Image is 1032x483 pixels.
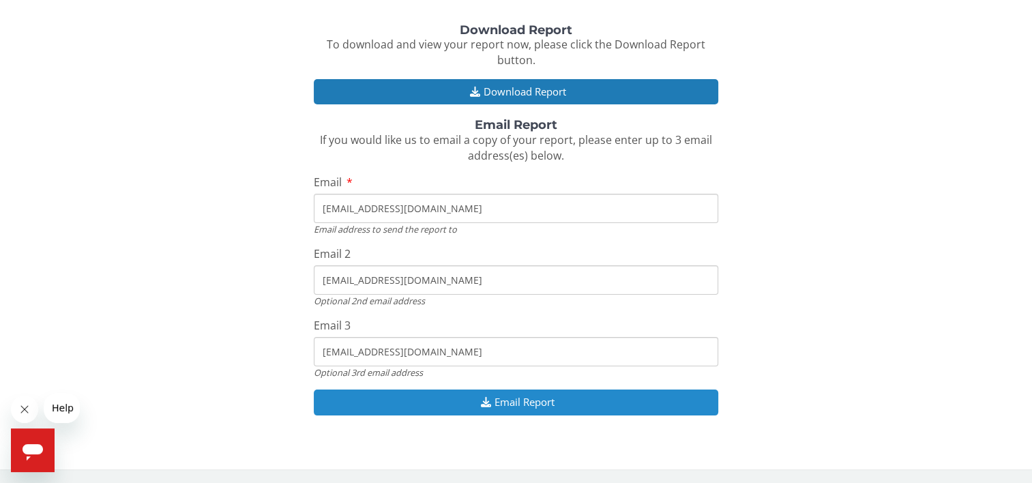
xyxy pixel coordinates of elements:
button: Download Report [314,79,718,104]
span: To download and view your report now, please click the Download Report button. [327,37,705,68]
span: Email 2 [314,246,351,261]
span: Email 3 [314,318,351,333]
div: Email address to send the report to [314,223,718,235]
strong: Download Report [460,23,572,38]
span: If you would like us to email a copy of your report, please enter up to 3 email address(es) below. [320,132,712,163]
iframe: Message from company [44,393,80,423]
div: Optional 3rd email address [314,366,718,379]
strong: Email Report [475,117,557,132]
iframe: Button to launch messaging window [11,428,55,472]
span: Email [314,175,342,190]
div: Optional 2nd email address [314,295,718,307]
iframe: Close message [11,396,38,423]
button: Email Report [314,390,718,415]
